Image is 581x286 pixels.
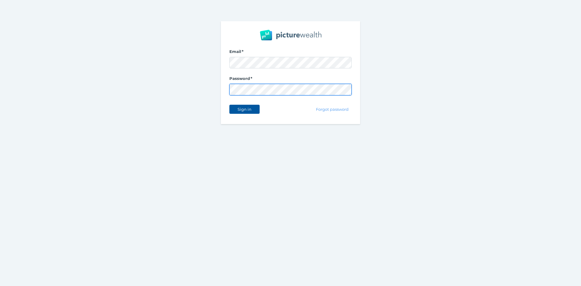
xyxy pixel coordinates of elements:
[313,107,351,112] span: Forgot password
[235,107,254,112] span: Sign in
[260,30,321,41] img: PW
[229,105,260,114] button: Sign in
[313,105,352,114] button: Forgot password
[229,76,352,84] label: Password
[229,49,352,57] label: Email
